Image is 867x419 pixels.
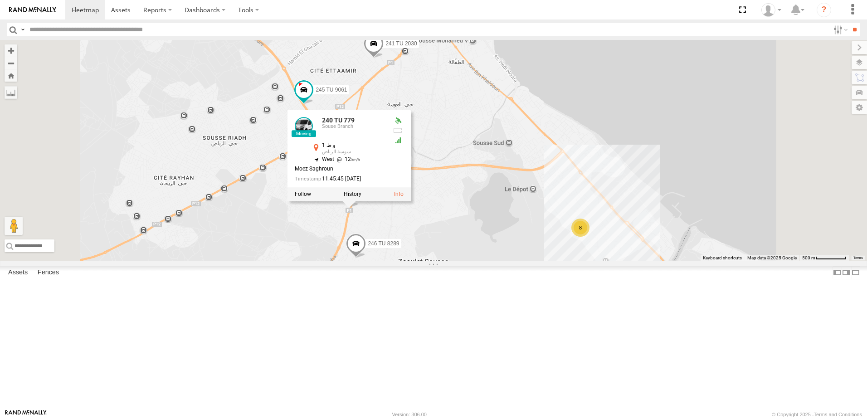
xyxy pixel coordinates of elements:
div: و ط 1 [322,143,385,149]
div: Valid GPS Fix [393,117,404,125]
label: Fences [33,266,63,279]
label: Assets [4,266,32,279]
span: 241 TU 2030 [385,40,417,47]
label: Search Filter Options [830,23,849,36]
span: 500 m [802,255,815,260]
button: Zoom out [5,57,17,69]
span: 245 TU 9061 [316,87,347,93]
a: 240 TU 779 [322,117,355,124]
button: Zoom Home [5,69,17,82]
div: 8 [571,219,589,237]
button: Zoom in [5,44,17,57]
label: Realtime tracking of Asset [295,191,311,197]
div: سوسة الرياض [322,150,385,155]
a: View Asset Details [394,191,404,197]
span: West [322,156,334,163]
label: Dock Summary Table to the Right [842,266,851,279]
button: Drag Pegman onto the map to open Street View [5,217,23,235]
a: Terms (opens in new tab) [853,256,863,260]
div: Souse Branch [322,124,385,130]
div: Nejah Benkhalifa [758,3,784,17]
label: Map Settings [852,101,867,114]
span: Map data ©2025 Google [747,255,797,260]
label: View Asset History [344,191,361,197]
label: Dock Summary Table to the Left [833,266,842,279]
a: Visit our Website [5,410,47,419]
label: Hide Summary Table [851,266,860,279]
a: Terms and Conditions [814,412,862,417]
button: Keyboard shortcuts [703,255,742,261]
label: Search Query [19,23,26,36]
div: GSM Signal = 5 [393,137,404,144]
span: 246 TU 8289 [368,240,399,247]
div: © Copyright 2025 - [772,412,862,417]
a: View Asset Details [295,117,313,136]
div: Moez Saghroun [295,166,385,172]
img: rand-logo.svg [9,7,56,13]
div: No battery health information received from this device. [393,127,404,134]
i: ? [817,3,831,17]
span: 12 [334,156,360,163]
div: Date/time of location update [295,176,385,182]
label: Measure [5,86,17,99]
button: Map Scale: 500 m per 64 pixels [799,255,849,261]
div: Version: 306.00 [392,412,427,417]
